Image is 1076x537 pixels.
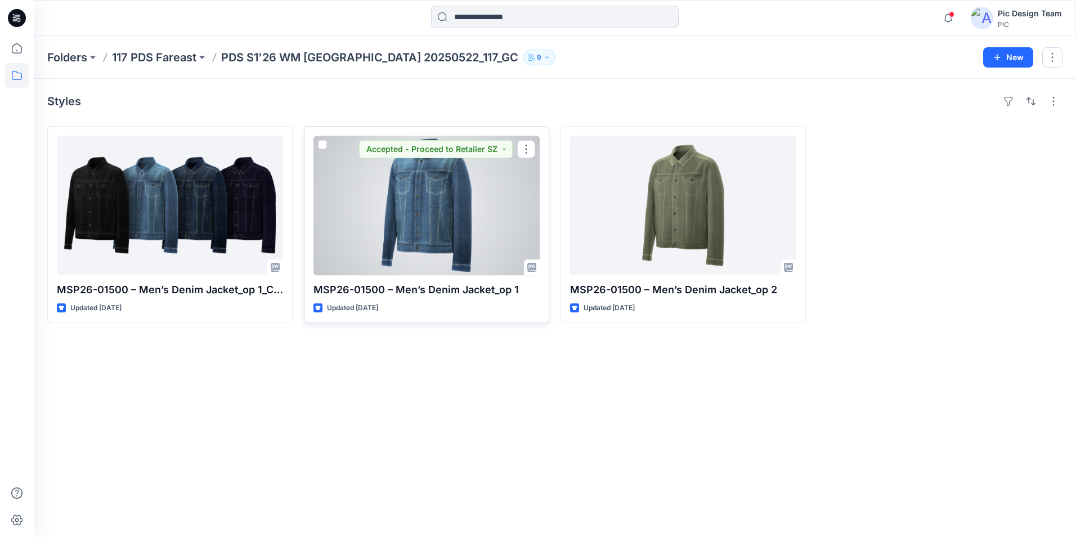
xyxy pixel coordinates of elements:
h4: Styles [47,95,81,108]
p: Updated [DATE] [584,302,635,314]
a: 117 PDS Fareast [112,50,196,65]
a: MSP26-01500 – Men’s Denim Jacket_op 2 [570,136,796,275]
p: MSP26-01500 – Men’s Denim Jacket_op 1 [313,282,540,298]
p: Updated [DATE] [70,302,122,314]
div: PIC [998,20,1062,29]
img: avatar [971,7,993,29]
p: 9 [537,51,541,64]
button: New [983,47,1033,68]
a: MSP26-01500 – Men’s Denim Jacket_op 1_COLORWAY [57,136,283,275]
p: PDS S1'26 WM [GEOGRAPHIC_DATA] 20250522_117_GC [221,50,518,65]
button: 9 [523,50,555,65]
a: Folders [47,50,87,65]
p: Updated [DATE] [327,302,378,314]
p: MSP26-01500 – Men’s Denim Jacket_op 1_COLORWAY [57,282,283,298]
p: MSP26-01500 – Men’s Denim Jacket_op 2 [570,282,796,298]
a: MSP26-01500 – Men’s Denim Jacket_op 1 [313,136,540,275]
div: Pic Design Team [998,7,1062,20]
